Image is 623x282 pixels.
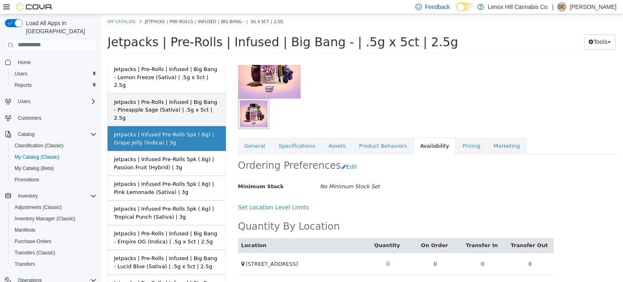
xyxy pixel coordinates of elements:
img: 150 [137,24,199,84]
a: 0 [280,242,293,257]
div: Jetpacks | Pre-Rolls | Infused | Big Bang - Maui Waui (Sativa)| .5g x 5ct | 2.5g [13,265,118,281]
td: 0 [310,239,358,260]
span: Transfers [11,259,97,269]
div: Jetpacks | Pre-Rolls | Infused | Big Bang - Lemon Freeze (Sativa) | .5g x 5ct | 2.5g [13,51,118,75]
h2: Ordering Preferences [137,145,240,158]
a: Transfers [11,259,38,269]
p: Lenox Hill Cannabis Co. [488,2,549,12]
span: Transfers (Classic) [15,250,55,256]
span: Jetpacks | Pre-Rolls | Infused | Big Bang - | .5g x 5ct | 2.5g [6,21,357,35]
a: My Catalog (Beta) [11,164,57,173]
span: Inventory Manager (Classic) [11,214,97,224]
span: Reports [15,82,32,88]
span: Purchase Orders [11,237,97,246]
button: Home [2,56,100,68]
span: My Catalog (Beta) [15,165,54,172]
span: Customers [15,113,97,123]
span: Home [15,57,97,67]
button: Inventory [2,190,100,202]
span: Adjustments (Classic) [15,204,62,211]
span: Users [11,69,97,79]
button: Transfers [8,258,100,270]
button: Purchase Orders [8,236,100,247]
span: Catalog [15,129,97,139]
button: Promotions [8,174,100,185]
button: Manifests [8,224,100,236]
td: 0 [405,239,452,260]
span: Manifests [11,225,97,235]
div: Jetpacks | Pre-Rolls | Infused | Big Bang - Empire OG (Indica) | .5g x 5ct | 2.5g [13,215,118,231]
span: Users [15,97,97,106]
span: Reports [11,80,97,90]
div: Jetpacks | Pre-Rolls | Infused | Big Bang - Pineapple Sage (Sativa) | .5g x 5ct | 2.5g [13,84,118,108]
span: [STREET_ADDRESS] [144,247,197,253]
a: Classification (Classic) [11,141,67,151]
a: Assets [221,123,251,140]
span: Adjustments (Classic) [11,202,97,212]
a: On Order [320,228,348,234]
a: Customers [15,113,45,123]
a: Transfer In [364,228,398,234]
h2: Quantity By Location [137,206,238,219]
button: Adjustments (Classic) [8,202,100,213]
a: General [137,123,170,140]
span: Home [18,59,31,66]
span: Inventory Manager (Classic) [15,215,75,222]
span: Catalog [18,131,34,138]
button: My Catalog (Classic) [8,151,100,163]
button: Tools [483,20,514,35]
a: Pricing [354,123,385,140]
span: Customers [18,115,41,121]
div: Jetpacks | Pre-Rolls | Infused | Big Bang - Lucid Blue (Sativa) | .5g x 5ct | 2.5g [13,240,118,256]
i: No Minimum Stock Set [219,169,279,175]
a: Transfer Out [409,228,448,234]
a: Users [11,69,30,79]
div: Jetpacks | Infused Pre-Rolls 5pk (.6g) | Pink Lemonade (Sativa) | 3g [13,166,118,182]
span: My Catalog (Beta) [11,164,97,173]
button: Inventory [15,191,41,201]
a: Specifications [171,123,220,140]
a: Transfers (Classic) [11,248,58,258]
button: Set Location Level Limits [137,186,213,201]
button: Catalog [2,129,100,140]
a: My Catalog [6,4,34,10]
span: Manifests [15,227,35,233]
div: Jetpacks | Infused Pre-Rolls 5pk (.6g) | Grape Jelly (Indica) | 3g [13,116,118,132]
span: My Catalog (Classic) [11,152,97,162]
a: Manifests [11,225,39,235]
button: Users [15,97,34,106]
span: Inventory [15,191,97,201]
span: Load All Apps in [GEOGRAPHIC_DATA] [23,19,97,35]
button: Users [2,96,100,107]
a: Product Behaviors [251,123,312,140]
span: Inventory [18,193,38,199]
button: My Catalog (Beta) [8,163,100,174]
a: Availability [312,123,354,140]
span: Classification (Classic) [11,141,97,151]
a: Inventory Manager (Classic) [11,214,79,224]
a: Reports [11,80,35,90]
span: Promotions [11,175,97,185]
span: Users [18,98,30,105]
span: My Catalog (Classic) [15,154,60,160]
button: Location [140,227,167,235]
a: Promotions [11,175,43,185]
p: | [552,2,554,12]
td: 0 [358,239,405,260]
div: Jetpacks | Infused Pre-Rolls 5pk (.6g) | Passion Fruit (Hybrid) | 3g [13,141,118,157]
button: Reports [8,80,100,91]
a: Quantity [273,228,301,234]
button: Edit [240,145,260,160]
div: Dominick Cuffaro [557,2,567,12]
button: Customers [2,112,100,124]
button: Inventory Manager (Classic) [8,213,100,224]
span: Minimum Stock [137,169,183,175]
button: Catalog [15,129,38,139]
a: Marketing [386,123,425,140]
a: My Catalog (Classic) [11,152,63,162]
button: Classification (Classic) [8,140,100,151]
img: Cova [16,3,53,11]
span: Transfers [15,261,35,267]
span: Purchase Orders [15,238,52,245]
